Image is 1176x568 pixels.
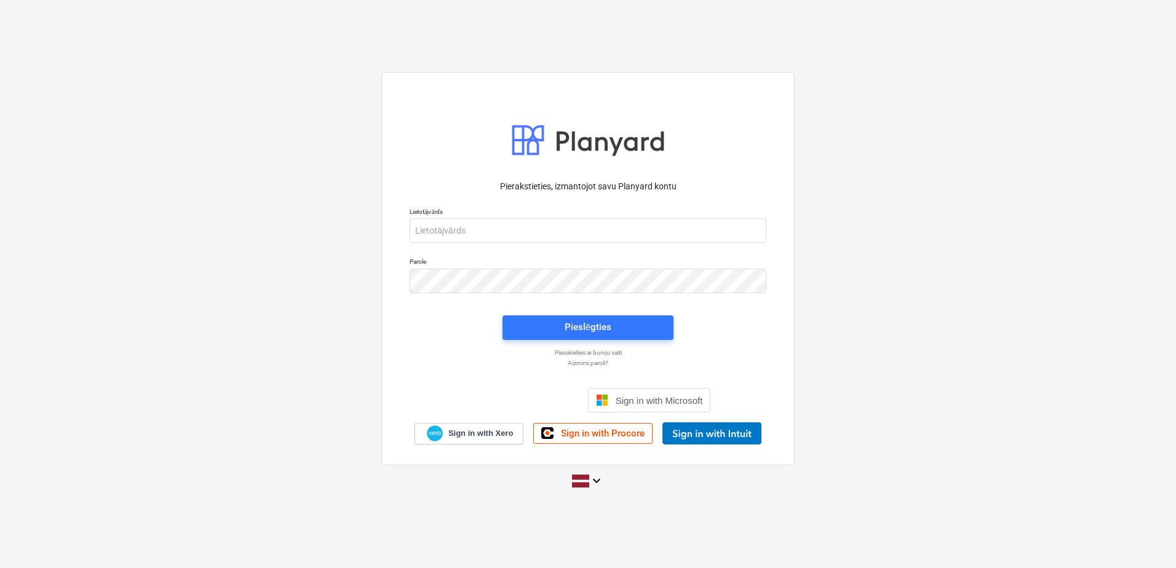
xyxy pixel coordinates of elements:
[427,425,443,442] img: Xero logo
[616,395,703,406] span: Sign in with Microsoft
[410,180,766,193] p: Pierakstieties, izmantojot savu Planyard kontu
[415,423,524,444] a: Sign in with Xero
[459,387,584,414] iframe: Sign in with Google Button
[565,319,611,335] div: Pieslēgties
[410,208,766,218] p: Lietotājvārds
[596,394,608,406] img: Microsoft logo
[403,359,773,367] a: Aizmirsi paroli?
[403,349,773,357] a: Piesakieties ar burvju saiti
[533,423,653,444] a: Sign in with Procore
[503,315,673,340] button: Pieslēgties
[410,258,766,268] p: Parole
[561,428,645,439] span: Sign in with Procore
[448,428,513,439] span: Sign in with Xero
[410,218,766,243] input: Lietotājvārds
[589,473,604,488] i: keyboard_arrow_down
